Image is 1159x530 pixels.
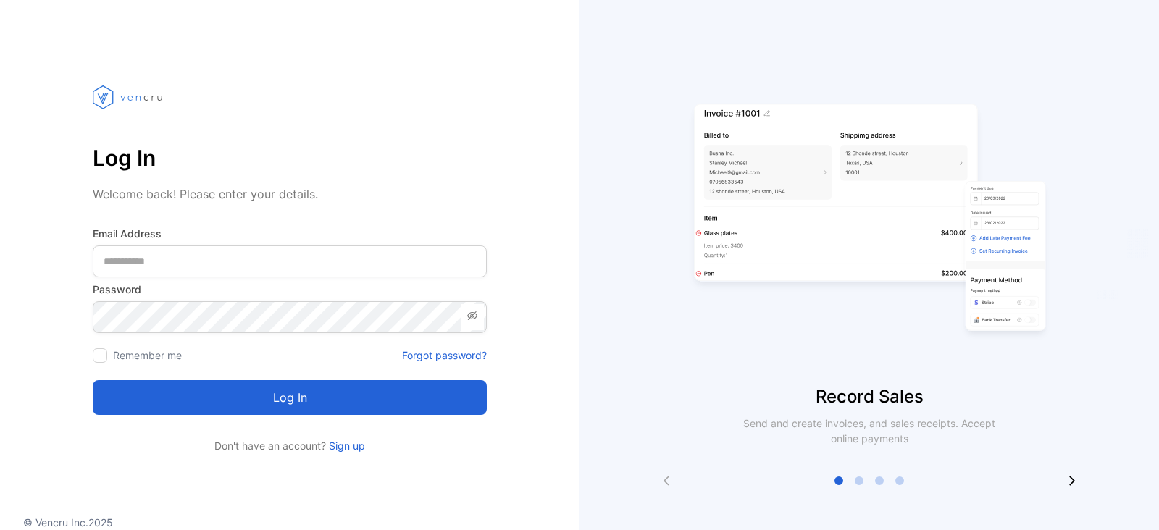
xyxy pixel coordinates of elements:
img: vencru logo [93,58,165,136]
label: Password [93,282,487,297]
p: Log In [93,140,487,175]
a: Forgot password? [402,348,487,363]
label: Email Address [93,226,487,241]
img: slider image [688,58,1050,384]
p: Record Sales [579,384,1159,410]
p: Send and create invoices, and sales receipts. Accept online payments [730,416,1008,446]
button: Log in [93,380,487,415]
a: Sign up [326,439,365,452]
p: Don't have an account? [93,438,487,453]
p: Welcome back! Please enter your details. [93,185,487,203]
label: Remember me [113,349,182,361]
